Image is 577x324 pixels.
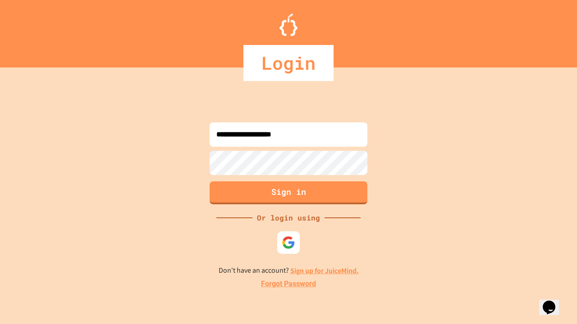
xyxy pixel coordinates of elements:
button: Sign in [210,181,367,204]
a: Sign up for JuiceMind. [290,266,359,275]
iframe: chat widget [539,288,568,315]
a: Forgot Password [261,279,316,289]
img: google-icon.svg [282,236,295,249]
div: Or login using [252,212,325,223]
p: Don't have an account? [219,265,359,276]
img: Logo.svg [279,13,298,36]
div: Login [243,45,334,81]
iframe: chat widget [502,249,568,287]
